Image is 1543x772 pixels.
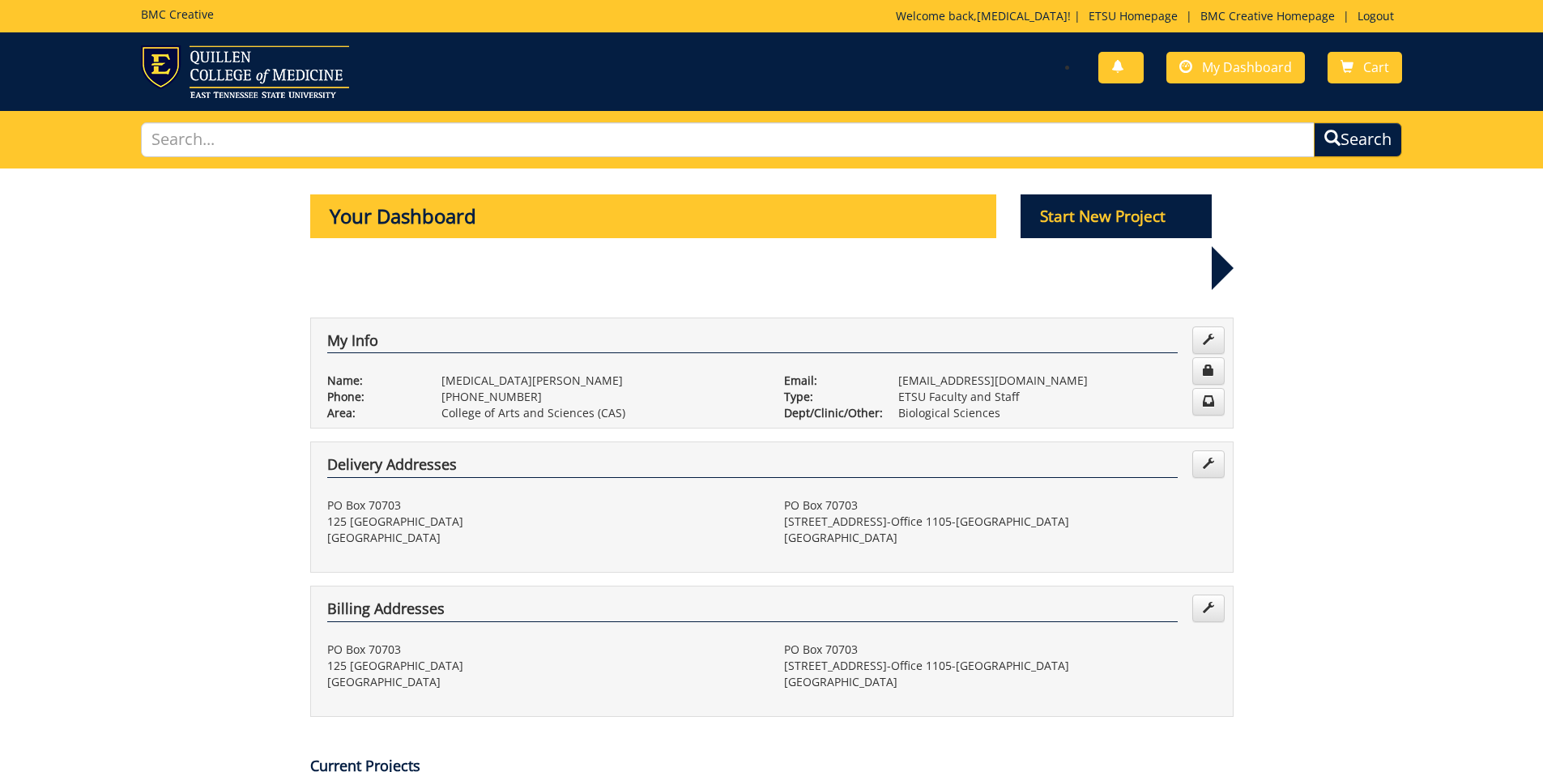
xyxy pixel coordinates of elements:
a: Logout [1349,8,1402,23]
p: PO Box 70703 [327,497,760,514]
p: [EMAIL_ADDRESS][DOMAIN_NAME] [898,373,1217,389]
a: Change Communication Preferences [1192,388,1225,416]
p: PO Box 70703 [784,497,1217,514]
p: Your Dashboard [310,194,997,238]
p: Type: [784,389,874,405]
p: [GEOGRAPHIC_DATA] [784,530,1217,546]
p: Email: [784,373,874,389]
p: College of Arts and Sciences (CAS) [441,405,760,421]
p: [GEOGRAPHIC_DATA] [327,674,760,690]
h5: BMC Creative [141,8,214,20]
a: Change Password [1192,357,1225,385]
a: My Dashboard [1166,52,1305,83]
p: Area: [327,405,417,421]
p: [MEDICAL_DATA][PERSON_NAME] [441,373,760,389]
p: Start New Project [1021,194,1212,238]
span: Cart [1363,58,1389,76]
p: ETSU Faculty and Staff [898,389,1217,405]
span: My Dashboard [1202,58,1292,76]
a: Edit Addresses [1192,450,1225,478]
p: [STREET_ADDRESS]-Office 1105-[GEOGRAPHIC_DATA] [784,514,1217,530]
input: Search... [141,122,1315,157]
a: [MEDICAL_DATA] [977,8,1068,23]
p: Dept/Clinic/Other: [784,405,874,421]
p: PO Box 70703 [327,642,760,658]
p: [PHONE_NUMBER] [441,389,760,405]
p: [GEOGRAPHIC_DATA] [327,530,760,546]
h4: Delivery Addresses [327,457,1178,478]
a: Cart [1328,52,1402,83]
button: Search [1314,122,1402,157]
p: 125 [GEOGRAPHIC_DATA] [327,514,760,530]
a: Edit Info [1192,326,1225,354]
p: Biological Sciences [898,405,1217,421]
p: Name: [327,373,417,389]
h4: My Info [327,333,1178,354]
a: ETSU Homepage [1081,8,1186,23]
a: Edit Addresses [1192,595,1225,622]
p: [GEOGRAPHIC_DATA] [784,674,1217,690]
img: ETSU logo [141,45,349,98]
p: [STREET_ADDRESS]-Office 1105-[GEOGRAPHIC_DATA] [784,658,1217,674]
p: Welcome back, ! | | | [896,8,1402,24]
p: Phone: [327,389,417,405]
a: Start New Project [1021,210,1212,225]
p: 125 [GEOGRAPHIC_DATA] [327,658,760,674]
a: BMC Creative Homepage [1192,8,1343,23]
h4: Billing Addresses [327,601,1178,622]
p: PO Box 70703 [784,642,1217,658]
